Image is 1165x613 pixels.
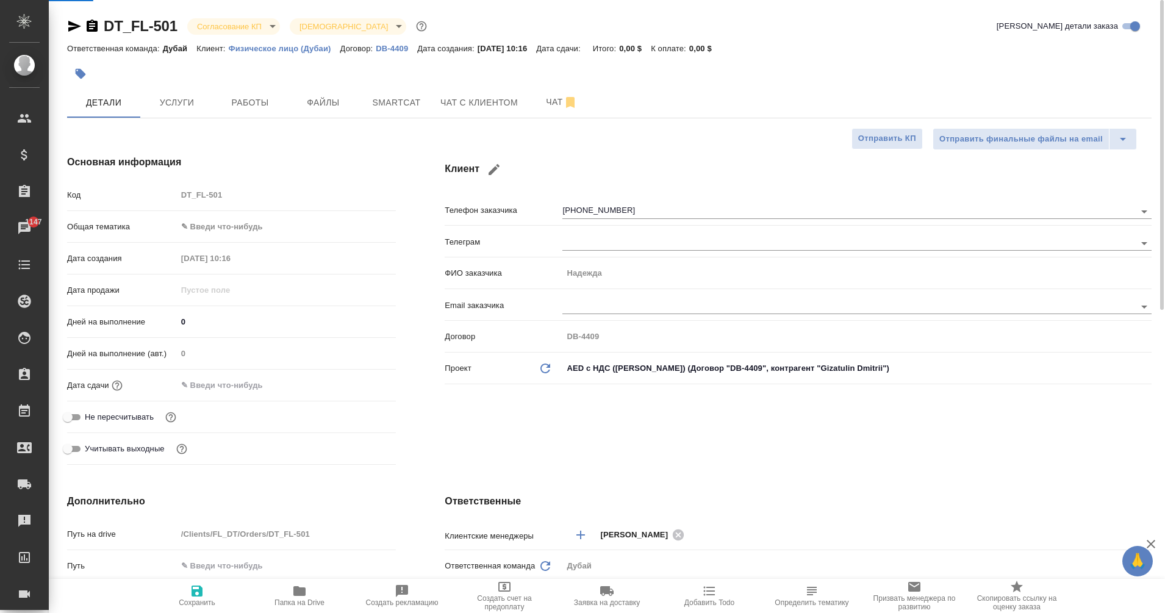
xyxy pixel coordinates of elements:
p: [DATE] 10:16 [478,44,537,53]
input: Пустое поле [177,345,396,362]
button: Согласование КП [193,21,265,32]
button: Open [1136,298,1153,315]
button: Добавить менеджера [566,520,595,550]
p: Дубай [163,44,197,53]
a: 1147 [3,213,46,243]
button: Open [1136,235,1153,252]
input: Пустое поле [562,264,1152,282]
p: Проект [445,362,471,375]
span: Не пересчитывать [85,411,154,423]
p: Ответственная команда: [67,44,163,53]
button: 🙏 [1122,546,1153,576]
button: Отправить финальные файлы на email [933,128,1109,150]
p: Ответственная команда [445,560,535,572]
p: Дата создания [67,253,177,265]
button: Скопировать ссылку [85,19,99,34]
button: Создать рекламацию [351,579,453,613]
button: Скопировать ссылку на оценку заказа [966,579,1068,613]
p: Клиентские менеджеры [445,530,562,542]
p: Путь на drive [67,528,177,540]
p: Дата сдачи [67,379,109,392]
button: Добавить Todo [658,579,761,613]
span: Отправить финальные файлы на email [939,132,1103,146]
div: Согласование КП [187,18,280,35]
button: Заявка на доставку [556,579,658,613]
input: ✎ Введи что-нибудь [177,376,284,394]
h4: Клиент [445,155,1152,184]
button: Определить тематику [761,579,863,613]
span: Сохранить [179,598,215,607]
span: Детали [74,95,133,110]
p: Клиент: [196,44,228,53]
p: Телеграм [445,236,562,248]
button: [DEMOGRAPHIC_DATA] [296,21,392,32]
button: Включи, если не хочешь, чтобы указанная дата сдачи изменилась после переставления заказа в 'Подтв... [163,409,179,425]
p: ФИО заказчика [445,267,562,279]
p: Дней на выполнение (авт.) [67,348,177,360]
input: Пустое поле [177,249,284,267]
span: Файлы [294,95,353,110]
span: Создать рекламацию [366,598,439,607]
span: Учитывать выходные [85,443,165,455]
button: Open [1145,534,1147,536]
h4: Основная информация [67,155,396,170]
span: Скопировать ссылку на оценку заказа [973,594,1061,611]
p: Дата создания: [417,44,477,53]
div: [PERSON_NAME] [600,527,688,542]
h4: Ответственные [445,494,1152,509]
div: split button [933,128,1137,150]
a: Физическое лицо (Дубаи) [229,43,340,53]
p: Дней на выполнение [67,316,177,328]
button: Создать счет на предоплату [453,579,556,613]
span: Призвать менеджера по развитию [870,594,958,611]
div: AED c НДС ([PERSON_NAME]) (Договор "DB-4409", контрагент "Gizatulin Dmitrii") [562,358,1152,379]
input: Пустое поле [177,525,396,543]
span: Услуги [148,95,206,110]
p: Договор: [340,44,376,53]
svg: Отписаться [563,95,578,110]
button: Сохранить [146,579,248,613]
span: Создать счет на предоплату [461,594,548,611]
button: Призвать менеджера по развитию [863,579,966,613]
button: Отправить КП [851,128,923,149]
div: Согласование КП [290,18,406,35]
span: Чат с клиентом [440,95,518,110]
p: DB-4409 [376,44,417,53]
button: Доп статусы указывают на важность/срочность заказа [414,18,429,34]
span: Заявка на доставку [574,598,640,607]
a: DT_FL-501 [104,18,177,34]
p: Договор [445,331,562,343]
button: Добавить тэг [67,60,94,87]
p: Телефон заказчика [445,204,562,217]
span: Чат [532,95,591,110]
button: Если добавить услуги и заполнить их объемом, то дата рассчитается автоматически [109,378,125,393]
p: Путь [67,560,177,572]
button: Open [1136,203,1153,220]
button: Скопировать ссылку для ЯМессенджера [67,19,82,34]
p: К оплате: [651,44,689,53]
span: Smartcat [367,95,426,110]
p: Email заказчика [445,299,562,312]
button: Выбери, если сб и вс нужно считать рабочими днями для выполнения заказа. [174,441,190,457]
p: Дата продажи [67,284,177,296]
div: Дубай [562,556,1152,576]
p: Код [67,189,177,201]
p: Дата сдачи: [536,44,583,53]
input: Пустое поле [177,186,396,204]
span: Добавить Todo [684,598,734,607]
p: Физическое лицо (Дубаи) [229,44,340,53]
span: [PERSON_NAME] детали заказа [997,20,1118,32]
input: Пустое поле [177,281,284,299]
span: Отправить КП [858,132,916,146]
input: ✎ Введи что-нибудь [177,313,396,331]
input: Пустое поле [562,328,1152,345]
div: ✎ Введи что-нибудь [177,217,396,237]
span: 1147 [18,216,49,228]
a: DB-4409 [376,43,417,53]
span: Папка на Drive [274,598,324,607]
span: Работы [221,95,279,110]
p: 0,00 $ [689,44,721,53]
p: Общая тематика [67,221,177,233]
div: ✎ Введи что-нибудь [181,221,382,233]
p: 0,00 $ [619,44,651,53]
